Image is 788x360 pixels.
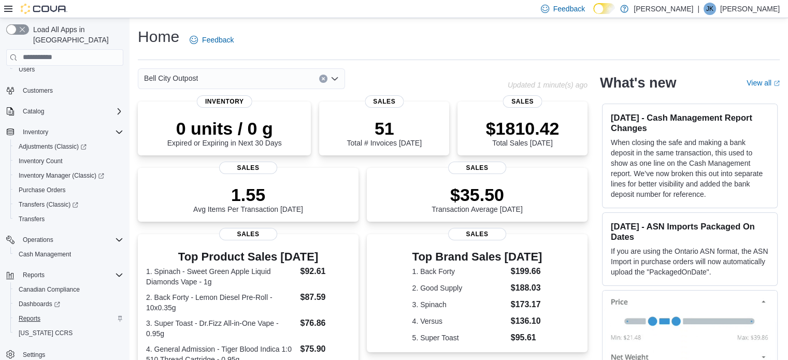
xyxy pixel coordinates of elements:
[2,104,127,119] button: Catalog
[15,327,77,339] a: [US_STATE] CCRS
[219,162,277,174] span: Sales
[2,125,127,139] button: Inventory
[15,140,123,153] span: Adjustments (Classic)
[448,162,506,174] span: Sales
[503,95,542,108] span: Sales
[10,154,127,168] button: Inventory Count
[511,298,542,311] dd: $173.17
[300,343,350,355] dd: $75.90
[29,24,123,45] span: Load All Apps in [GEOGRAPHIC_DATA]
[15,169,123,182] span: Inventory Manager (Classic)
[412,316,507,326] dt: 4. Versus
[15,63,39,76] a: Users
[23,271,45,279] span: Reports
[634,3,693,15] p: [PERSON_NAME]
[167,118,282,147] div: Expired or Expiring in Next 30 Days
[611,221,769,242] h3: [DATE] - ASN Imports Packaged On Dates
[706,3,713,15] span: JK
[747,79,780,87] a: View allExternal link
[511,315,542,327] dd: $136.10
[19,269,123,281] span: Reports
[412,299,507,310] dt: 3. Spinach
[15,155,67,167] a: Inventory Count
[146,318,296,339] dt: 3. Super Toast - Dr.Fizz All-in-One Vape - 0.95g
[593,14,594,15] span: Dark Mode
[19,105,48,118] button: Catalog
[331,75,339,83] button: Open list of options
[593,3,615,14] input: Dark Mode
[10,247,127,262] button: Cash Management
[193,184,303,213] div: Avg Items Per Transaction [DATE]
[611,112,769,133] h3: [DATE] - Cash Management Report Changes
[146,292,296,313] dt: 2. Back Forty - Lemon Diesel Pre-Roll - 10x0.35g
[19,285,80,294] span: Canadian Compliance
[773,80,780,87] svg: External link
[365,95,404,108] span: Sales
[10,168,127,183] a: Inventory Manager (Classic)
[15,184,123,196] span: Purchase Orders
[300,291,350,304] dd: $87.59
[144,72,198,84] span: Bell City Outpost
[19,200,78,209] span: Transfers (Classic)
[167,118,282,139] p: 0 units / 0 g
[10,62,127,77] button: Users
[319,75,327,83] button: Clear input
[300,317,350,329] dd: $76.86
[412,283,507,293] dt: 2. Good Supply
[2,233,127,247] button: Operations
[2,83,127,98] button: Customers
[23,87,53,95] span: Customers
[10,311,127,326] button: Reports
[202,35,234,45] span: Feedback
[19,186,66,194] span: Purchase Orders
[511,282,542,294] dd: $188.03
[347,118,421,139] p: 51
[10,297,127,311] a: Dashboards
[10,183,127,197] button: Purchase Orders
[197,95,252,108] span: Inventory
[19,314,40,323] span: Reports
[19,269,49,281] button: Reports
[697,3,699,15] p: |
[146,251,350,263] h3: Top Product Sales [DATE]
[21,4,67,14] img: Cova
[704,3,716,15] div: Justin Keen
[15,298,64,310] a: Dashboards
[412,266,507,277] dt: 1. Back Forty
[19,234,123,246] span: Operations
[19,300,60,308] span: Dashboards
[23,236,53,244] span: Operations
[611,137,769,199] p: When closing the safe and making a bank deposit in the same transaction, this used to show as one...
[15,312,123,325] span: Reports
[19,215,45,223] span: Transfers
[15,184,70,196] a: Purchase Orders
[19,84,123,97] span: Customers
[15,327,123,339] span: Washington CCRS
[19,84,57,97] a: Customers
[185,30,238,50] a: Feedback
[15,169,108,182] a: Inventory Manager (Classic)
[19,250,71,258] span: Cash Management
[15,140,91,153] a: Adjustments (Classic)
[15,312,45,325] a: Reports
[15,198,82,211] a: Transfers (Classic)
[553,4,585,14] span: Feedback
[15,248,75,261] a: Cash Management
[448,228,506,240] span: Sales
[23,351,45,359] span: Settings
[19,171,104,180] span: Inventory Manager (Classic)
[412,333,507,343] dt: 5. Super Toast
[15,248,123,261] span: Cash Management
[23,107,44,116] span: Catalog
[193,184,303,205] p: 1.55
[15,198,123,211] span: Transfers (Classic)
[10,139,127,154] a: Adjustments (Classic)
[347,118,421,147] div: Total # Invoices [DATE]
[15,63,123,76] span: Users
[15,213,123,225] span: Transfers
[19,234,58,246] button: Operations
[486,118,560,147] div: Total Sales [DATE]
[511,265,542,278] dd: $199.66
[511,332,542,344] dd: $95.61
[432,184,523,213] div: Transaction Average [DATE]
